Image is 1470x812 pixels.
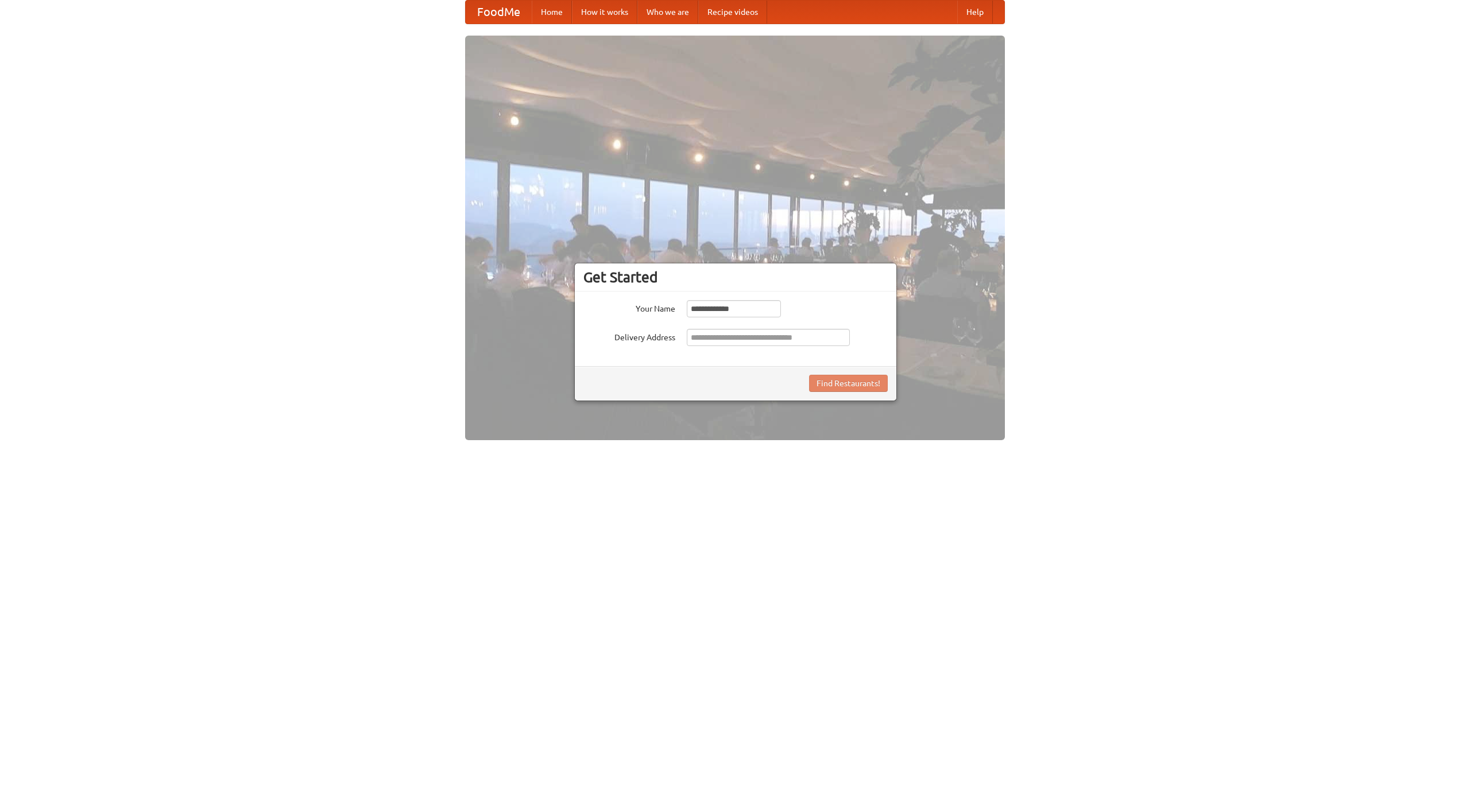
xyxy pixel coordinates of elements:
h3: Get Started [583,269,888,286]
a: Home [532,1,572,24]
a: Help [957,1,993,24]
a: Who we are [637,1,698,24]
a: FoodMe [466,1,532,24]
label: Your Name [583,300,675,314]
a: Recipe videos [698,1,767,24]
button: Find Restaurants! [809,375,888,392]
label: Delivery Address [583,329,675,343]
a: How it works [572,1,637,24]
